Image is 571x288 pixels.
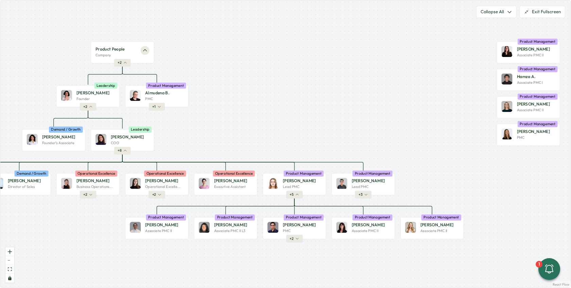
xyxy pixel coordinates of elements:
[214,222,247,228] p: [PERSON_NAME]
[146,214,186,220] div: Product Management
[214,228,245,233] p: Associate PMC II L3
[420,222,453,228] p: [PERSON_NAME]
[332,173,395,195] div: Hasan Naqvi[PERSON_NAME]Lead PMCProduct Management+3
[125,217,188,239] div: Amna Khattak[PERSON_NAME]Associate PMC IIProduct Management
[214,185,246,189] p: Executive Assistant
[290,192,293,197] span: + 5
[125,85,188,107] div: Almudena BernardosAlmudena B.PMCProduct Management+1
[501,101,512,112] img: Kerstin Manninger
[501,74,512,84] img: Hamza Atique
[214,178,247,184] p: [PERSON_NAME]
[283,178,316,184] p: [PERSON_NAME]
[129,127,152,132] div: Leadership
[400,217,464,239] div: Sarah McEwan[PERSON_NAME]Associate PMC IIProduct Management
[336,178,347,189] img: Hasan Naqvi
[284,171,324,176] div: Product Management
[145,228,172,233] p: Associate PMC II
[420,228,447,233] p: Associate PMC II
[284,214,324,220] div: Product Management
[352,178,385,184] p: [PERSON_NAME]
[501,129,512,139] img: Ola Bak
[263,217,326,239] div: Furqan Tariq[PERSON_NAME]PMCProduct Management+2
[111,134,144,140] p: [PERSON_NAME]
[144,171,186,176] div: Operational Excellence
[194,173,257,195] div: Ketevan Dzukaevi[PERSON_NAME]Executive AssistantOperational Excellence
[145,185,180,189] p: Operational Excelle...
[352,171,392,176] div: Product Management
[130,90,141,101] img: Almudena Bernardos
[286,235,303,242] button: +2
[283,185,299,189] p: Lead PMC
[152,104,156,109] span: + 1
[359,192,362,197] span: + 3
[194,217,257,239] div: Angelina Costa[PERSON_NAME]Associate PMC II L3Product Management
[263,173,326,195] div: Friederike Giese[PERSON_NAME]Lead PMCProduct Management+5
[497,96,560,118] div: Kerstin Manninger
[283,222,316,228] p: [PERSON_NAME]
[352,185,368,189] p: Lead PMC
[145,97,153,101] p: PMC
[215,214,255,220] div: Product Management
[352,214,392,220] div: Product Management
[283,228,291,233] p: PMC
[149,103,165,111] button: +1
[130,178,141,189] img: Elena Ladushyna
[290,236,293,241] span: + 2
[421,214,461,220] div: Product Management
[352,228,379,233] p: Associate PMC II
[497,124,560,146] div: Ola Bak
[538,258,560,280] button: 1
[501,46,512,57] img: Adriana Fosca
[267,222,278,233] img: Furqan Tariq
[146,83,186,89] div: Product Management
[355,191,371,198] button: +3
[497,69,560,91] div: Hamza Atique
[536,261,542,268] div: 1
[213,171,255,176] div: Operational Excellence
[497,41,560,63] div: Adriana Fosca
[286,191,303,198] button: +5
[145,90,169,96] p: Almudena B.
[149,191,165,198] button: +2
[152,192,156,197] span: + 2
[352,222,385,228] p: [PERSON_NAME]
[405,222,416,233] img: Sarah McEwan
[332,217,395,239] div: Marta Ponari[PERSON_NAME]Associate PMC IIProduct Management
[91,129,154,151] div: [PERSON_NAME]Leadership
[198,222,209,233] img: Angelina Costa
[125,173,188,195] div: Elena Ladushyna[PERSON_NAME]Operational Excelle...Operational Excellence+2
[198,178,209,189] img: Ketevan Dzukaevi
[145,222,178,228] p: [PERSON_NAME]
[145,178,178,184] p: [PERSON_NAME]
[130,222,141,233] img: Amna Khattak
[336,222,347,233] img: Marta Ponari
[267,178,278,189] img: Friederike Giese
